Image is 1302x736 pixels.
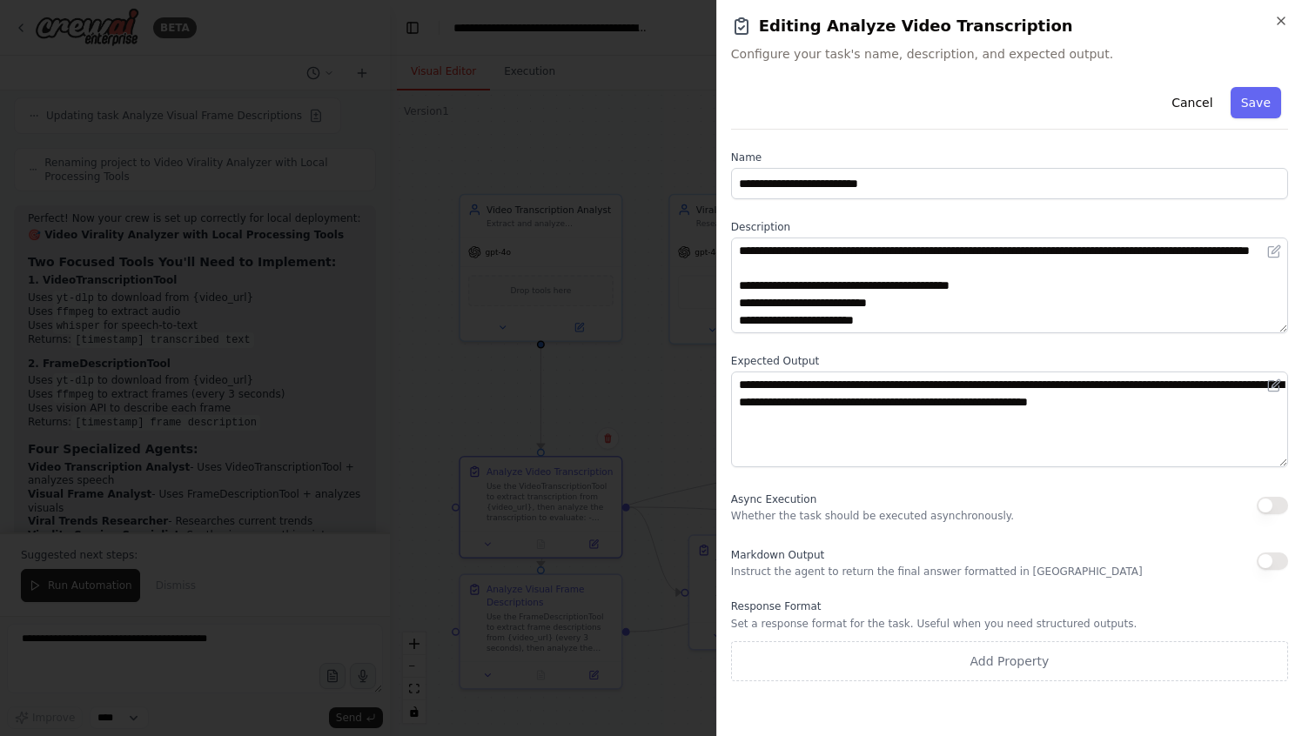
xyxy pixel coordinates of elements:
[731,641,1288,681] button: Add Property
[1231,87,1281,118] button: Save
[731,151,1288,164] label: Name
[731,493,816,505] span: Async Execution
[731,509,1014,523] p: Whether the task should be executed asynchronously.
[731,45,1288,63] span: Configure your task's name, description, and expected output.
[1264,241,1285,262] button: Open in editor
[731,565,1143,579] p: Instruct the agent to return the final answer formatted in [GEOGRAPHIC_DATA]
[731,354,1288,368] label: Expected Output
[1161,87,1223,118] button: Cancel
[731,599,1288,613] label: Response Format
[1264,375,1285,396] button: Open in editor
[731,549,824,561] span: Markdown Output
[731,14,1288,38] h2: Editing Analyze Video Transcription
[731,220,1288,234] label: Description
[731,617,1288,631] p: Set a response format for the task. Useful when you need structured outputs.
